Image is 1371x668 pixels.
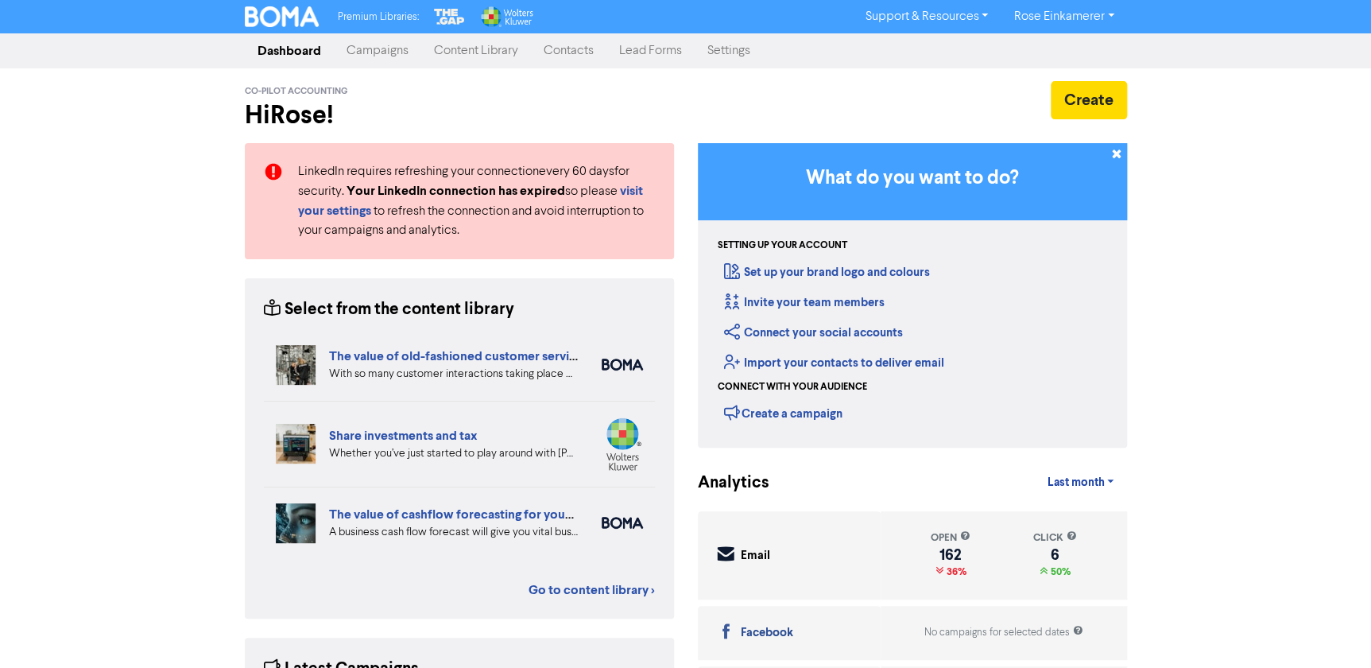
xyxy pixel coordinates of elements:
div: Select from the content library [264,297,514,322]
div: Whether you’ve just started to play around with Sharesies, or are already comfortably managing yo... [329,445,578,462]
img: wolters_kluwer [602,417,643,471]
div: Analytics [698,471,749,495]
a: Invite your team members [724,295,885,310]
div: click [1032,530,1076,546]
div: Facebook [741,624,793,643]
div: 6 [1032,549,1076,561]
div: No campaigns for selected dates [924,625,1083,640]
span: 50% [1047,565,1070,578]
div: Create a campaign [724,401,842,425]
strong: Your LinkedIn connection has expired [347,183,565,199]
a: Last month [1034,467,1126,499]
a: Support & Resources [852,4,1001,29]
a: Campaigns [334,35,421,67]
h2: Hi Rose ! [245,100,674,130]
button: Create [1051,81,1127,119]
a: Content Library [421,35,531,67]
div: Connect with your audience [718,380,867,394]
a: Go to content library > [529,581,655,600]
div: open [931,530,970,546]
a: Contacts [531,35,606,67]
a: Dashboard [245,35,334,67]
a: Share investments and tax [329,428,478,444]
div: LinkedIn requires refreshing your connection every 60 days for security. so please to refresh the... [286,162,667,240]
a: Import your contacts to deliver email [724,355,944,371]
a: Set up your brand logo and colours [724,265,930,280]
a: The value of cashflow forecasting for your business [329,507,622,522]
div: A business cash flow forecast will give you vital business intelligence to help you scenario-plan... [329,524,578,541]
h3: What do you want to do? [722,167,1103,190]
img: boma_accounting [602,517,643,529]
a: Rose Einkamerer [1001,4,1126,29]
div: 162 [931,549,970,561]
a: Lead Forms [606,35,695,67]
a: visit your settings [298,185,643,218]
span: Co-Pilot Accounting [245,86,348,97]
div: Email [741,547,770,565]
img: BOMA Logo [245,6,320,27]
a: The value of old-fashioned customer service: getting data insights [329,348,702,364]
img: boma [602,359,643,371]
span: 36% [943,565,966,578]
iframe: Chat Widget [1292,592,1371,668]
div: With so many customer interactions taking place online, your online customer service has to be fi... [329,366,578,383]
img: The Gap [432,6,467,27]
a: Connect your social accounts [724,325,903,340]
a: Settings [695,35,763,67]
span: Premium Libraries: [338,12,419,22]
div: Getting Started in BOMA [698,143,1127,448]
div: Setting up your account [718,239,847,253]
img: Wolters Kluwer [479,6,533,27]
span: Last month [1047,476,1104,490]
